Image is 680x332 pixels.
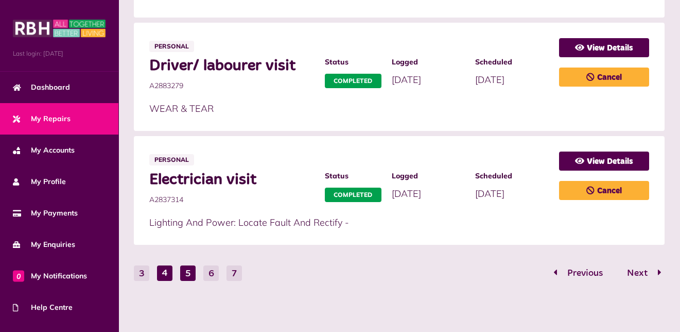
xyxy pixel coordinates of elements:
[149,215,549,229] p: Lighting And Power: Locate Fault And Rectify -
[392,171,465,181] span: Logged
[13,176,66,187] span: My Profile
[559,152,649,171] a: View Details
[325,188,381,202] span: Completed
[475,171,549,181] span: Scheduled
[619,269,655,278] span: Next
[13,18,106,39] img: MyRBH
[325,57,381,68] span: Status
[203,265,219,281] button: Go to page 6
[149,102,549,115] p: WEAR & TEAR
[560,269,611,278] span: Previous
[559,181,649,200] a: Cancel
[392,188,421,200] span: [DATE]
[475,74,504,86] span: [DATE]
[13,270,24,281] span: 0
[475,57,549,68] span: Scheduled
[149,80,315,91] span: A2883279
[13,302,73,313] span: Help Centre
[149,154,194,165] span: Personal
[550,266,614,281] button: Go to page 3
[13,82,70,93] span: Dashboard
[149,171,315,189] span: Electrician visit
[226,265,242,281] button: Go to page 7
[13,145,75,156] span: My Accounts
[149,194,315,205] span: A2837314
[559,38,649,57] a: View Details
[149,57,315,75] span: Driver/ labourer visit
[325,171,381,181] span: Status
[475,188,504,200] span: [DATE]
[13,208,78,219] span: My Payments
[180,265,196,281] button: Go to page 5
[13,271,87,281] span: My Notifications
[559,68,649,87] a: Cancel
[134,265,149,281] button: Go to page 3
[13,113,71,124] span: My Repairs
[13,239,75,250] span: My Enquiries
[392,57,465,68] span: Logged
[325,74,381,88] span: Completed
[13,49,106,58] span: Last login: [DATE]
[392,74,421,86] span: [DATE]
[616,266,665,281] button: Go to page 5
[149,41,194,52] span: Personal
